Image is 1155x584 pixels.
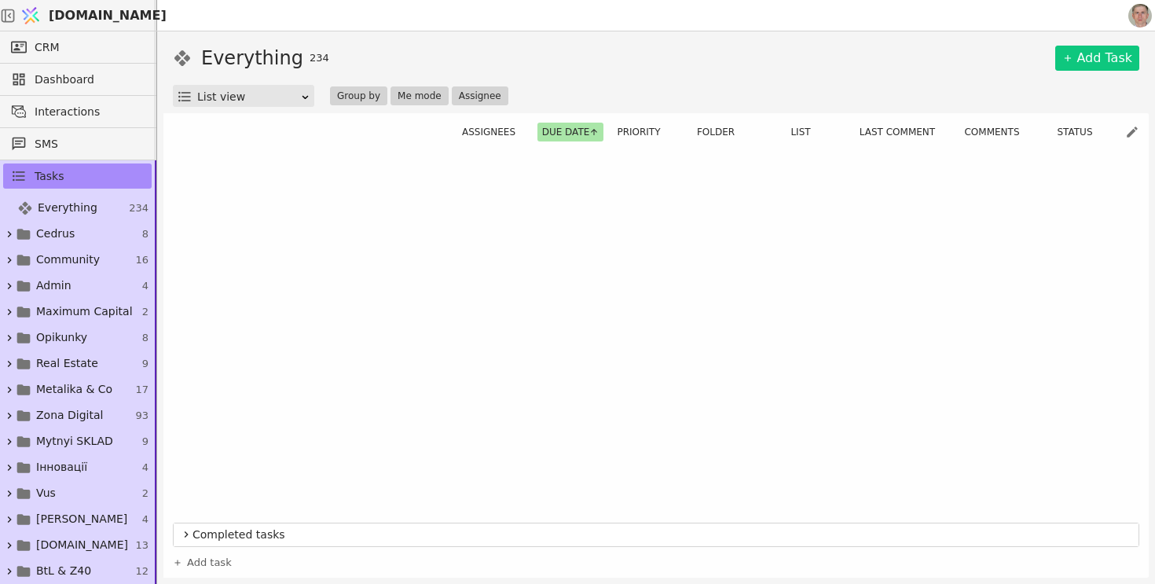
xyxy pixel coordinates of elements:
span: 2 [142,304,148,320]
a: Add Task [1055,46,1139,71]
div: List view [197,86,300,108]
span: 9 [142,356,148,372]
span: 234 [129,200,148,216]
button: Assignee [452,86,508,105]
button: List [786,123,824,141]
button: Comments [959,123,1033,141]
span: Mytnyi SKLAD [36,433,113,450]
span: SMS [35,136,144,152]
span: Opikunky [36,329,87,346]
span: [PERSON_NAME] [36,511,127,527]
span: 4 [142,460,148,476]
span: 8 [142,226,148,242]
span: [DOMAIN_NAME] [36,537,128,553]
span: 8 [142,330,148,346]
button: Group by [330,86,387,105]
span: Metalika & Co [36,381,112,398]
button: Assignees [457,123,530,141]
span: Everything [38,200,97,216]
div: Last comment [851,123,953,141]
span: 12 [135,564,148,579]
span: Real Estate [36,355,98,372]
span: 9 [142,434,148,450]
span: 13 [135,538,148,553]
div: List [766,123,845,141]
button: Status [1052,123,1106,141]
span: 16 [135,252,148,268]
img: 1560949290925-CROPPED-IMG_0201-2-.jpg [1128,4,1152,28]
a: [DOMAIN_NAME] [16,1,157,31]
span: Інновації [36,459,87,476]
span: Zona Digital [36,407,103,424]
div: Due date [535,123,606,141]
button: Due date [537,123,604,141]
button: Folder [692,123,749,141]
span: [DOMAIN_NAME] [49,6,167,25]
button: Me mode [390,86,449,105]
span: 17 [135,382,148,398]
span: Admin [36,277,71,294]
span: 2 [142,486,148,501]
span: Completed tasks [192,527,1132,543]
span: Tasks [35,168,64,185]
span: Dashboard [35,72,144,88]
span: 4 [142,278,148,294]
div: Status [1040,123,1119,141]
h1: Everything [201,44,303,72]
span: Add task [187,555,232,571]
span: 234 [310,50,329,66]
span: Maximum Capital [36,303,133,320]
span: BtL & Z40 [36,563,91,579]
button: Last comment [855,123,949,141]
span: CRM [35,39,60,56]
button: Priority [612,123,674,141]
span: 93 [135,408,148,424]
span: Cedrus [36,226,75,242]
span: 4 [142,512,148,527]
a: SMS [3,131,152,156]
a: Dashboard [3,67,152,92]
a: Interactions [3,99,152,124]
a: Add task [173,555,232,571]
img: Logo [19,1,42,31]
span: Community [36,252,100,268]
a: CRM [3,35,152,60]
div: Assignees [458,123,529,141]
div: Folder [681,123,760,141]
span: Interactions [35,104,144,120]
div: Priority [612,123,675,141]
a: Tasks [3,163,152,189]
span: Vus [36,485,56,501]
